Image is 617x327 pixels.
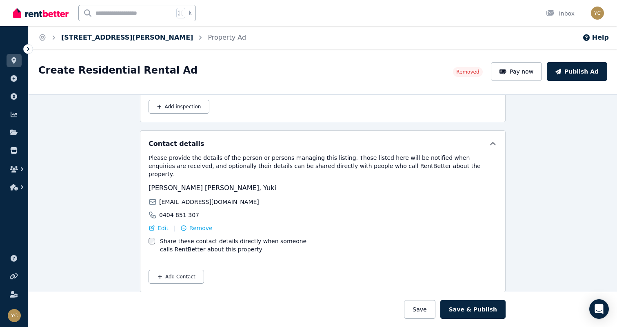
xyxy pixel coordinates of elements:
[8,309,21,322] img: Steven Davis
[189,224,213,232] span: Remove
[38,64,198,77] h1: Create Residential Rental Ad
[158,224,169,232] span: Edit
[149,139,204,149] h5: Contact details
[591,7,604,20] img: Steven Davis
[149,270,204,284] button: Add Contact
[159,198,259,206] span: [EMAIL_ADDRESS][DOMAIN_NAME]
[159,211,199,219] span: 0404 851 307
[29,26,256,49] nav: Breadcrumb
[404,300,435,319] button: Save
[61,34,193,41] a: [STREET_ADDRESS][PERSON_NAME]
[160,237,320,253] label: Share these contact details directly when someone calls RentBetter about this property
[13,7,69,19] img: RentBetter
[7,45,32,51] span: ORGANISE
[589,299,609,319] div: Open Intercom Messenger
[440,300,506,319] button: Save & Publish
[456,69,479,75] span: Removed
[208,34,246,41] a: Property Ad
[149,224,169,232] button: Edit
[149,154,497,178] p: Please provide the details of the person or persons managing this listing. Those listed here will...
[149,100,209,114] button: Add inspection
[189,10,191,16] span: k
[149,184,276,192] span: [PERSON_NAME] [PERSON_NAME], Yuki
[546,9,575,18] div: Inbox
[582,33,609,43] button: Help
[180,224,213,232] button: Remove
[173,224,175,232] span: |
[491,62,542,81] button: Pay now
[547,62,607,81] button: Publish Ad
